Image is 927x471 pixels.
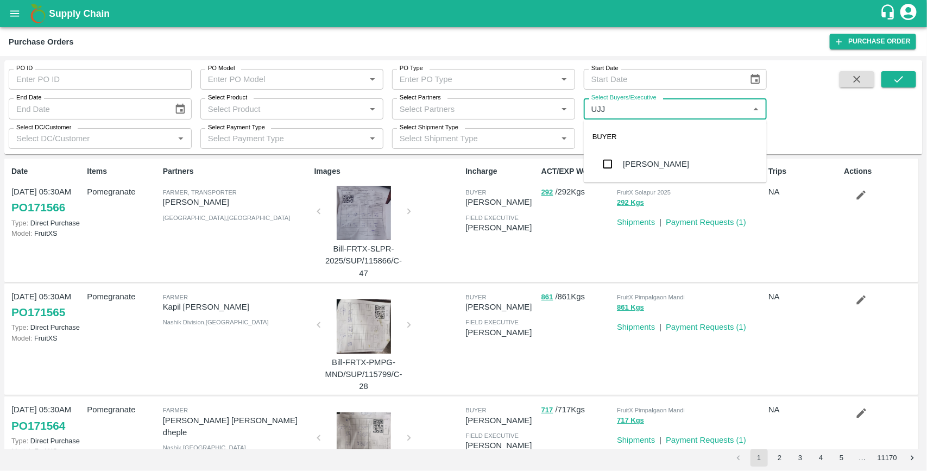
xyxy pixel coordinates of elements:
div: account of current user [899,2,918,25]
p: Direct Purchase [11,218,83,228]
label: PO Type [400,64,423,73]
p: / 717 Kgs [541,404,613,416]
p: [DATE] 05:30AM [11,404,83,416]
div: customer-support [880,4,899,23]
button: Choose date [745,69,766,90]
span: Model: [11,229,32,237]
label: Select Buyers/Executive [591,93,657,102]
p: NA [768,186,840,198]
span: FruitX Pimpalgaon Mandi [617,407,685,413]
button: Open [557,131,571,146]
span: buyer [465,189,486,196]
span: field executive [465,319,519,325]
button: page 1 [751,449,768,467]
p: Pomegranate [87,291,158,303]
div: Purchase Orders [9,35,74,49]
span: Farmer [163,407,188,413]
p: Images [314,166,462,177]
p: [PERSON_NAME] [465,326,537,338]
button: Go to page 4 [812,449,830,467]
div: | [655,317,661,333]
label: Select Partners [400,93,441,102]
input: Enter PO Type [395,72,554,86]
button: Open [365,72,380,86]
a: Supply Chain [49,6,880,21]
a: Shipments [617,218,655,227]
button: Open [365,131,380,146]
a: Shipments [617,323,655,331]
button: 861 [541,291,553,304]
p: Kapil [PERSON_NAME] [163,301,310,313]
p: NA [768,404,840,416]
p: Incharge [465,166,537,177]
p: / 861 Kgs [541,291,613,303]
label: Select DC/Customer [16,123,71,132]
a: Payment Requests (1) [666,323,746,331]
button: Go to next page [904,449,921,467]
a: Shipments [617,436,655,444]
img: logo [27,3,49,24]
p: FruitXS [11,228,83,238]
p: Date [11,166,83,177]
p: FruitXS [11,333,83,343]
label: End Date [16,93,41,102]
button: Go to page 3 [792,449,809,467]
p: [PERSON_NAME] [465,439,537,451]
p: ACT/EXP Weight [541,166,613,177]
input: Start Date [584,69,741,90]
span: field executive [465,215,519,221]
span: Model: [11,447,32,455]
div: BUYER [584,124,767,150]
input: Select Buyers/Executive [587,102,746,116]
div: [PERSON_NAME] [623,158,689,170]
p: NA [768,291,840,303]
span: FruitX Solapur 2025 [617,189,671,196]
div: | [655,430,661,446]
label: Select Payment Type [208,123,265,132]
p: [PERSON_NAME] [PERSON_NAME] dheple [163,415,310,439]
a: Purchase Order [830,34,916,49]
span: FruitX Pimpalgaon Mandi [617,294,685,300]
p: / 292 Kgs [541,186,613,198]
label: Select Product [208,93,247,102]
button: 292 [541,186,553,199]
p: Bill-FRTX-PMPG-MND/SUP/115799/C-28 [323,356,405,393]
label: Start Date [591,64,619,73]
span: Type: [11,219,28,227]
button: Open [557,102,571,116]
span: Nashik Division , [GEOGRAPHIC_DATA] [163,319,269,325]
span: Farmer [163,294,188,300]
span: Nashik , [GEOGRAPHIC_DATA] [163,444,246,451]
a: PO171566 [11,198,65,217]
button: Open [557,72,571,86]
a: PO171564 [11,416,65,436]
span: [GEOGRAPHIC_DATA] , [GEOGRAPHIC_DATA] [163,215,291,221]
p: Actions [844,166,916,177]
label: PO ID [16,64,33,73]
p: FruitXS [11,446,83,456]
nav: pagination navigation [728,449,923,467]
button: open drawer [2,1,27,26]
input: Enter PO ID [9,69,192,90]
button: 717 [541,404,553,417]
span: Type: [11,437,28,445]
button: 861 Kgs [617,302,644,314]
button: Choose date [170,99,191,120]
button: Go to page 5 [833,449,850,467]
p: [PERSON_NAME] [465,196,537,208]
a: Payment Requests (1) [666,436,746,444]
p: [PERSON_NAME] [465,222,537,234]
p: [DATE] 05:30AM [11,186,83,198]
a: PO171565 [11,303,65,322]
button: 292 Kgs [617,197,644,209]
p: [PERSON_NAME] [465,301,537,313]
span: buyer [465,294,486,300]
input: Select Partners [395,102,554,116]
input: Select Payment Type [204,131,348,146]
div: | [655,212,661,228]
span: Model: [11,334,32,342]
p: Pomegranate [87,186,158,198]
p: [PERSON_NAME] [465,415,537,426]
input: Select DC/Customer [12,131,171,146]
button: 717 Kgs [617,415,644,427]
